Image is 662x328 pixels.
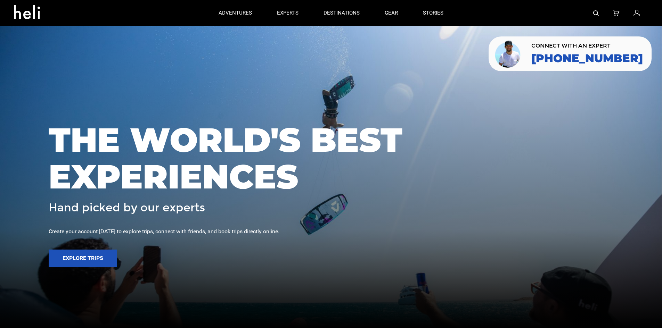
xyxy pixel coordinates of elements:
div: Create your account [DATE] to explore trips, connect with friends, and book trips directly online. [49,228,613,236]
p: destinations [324,9,360,17]
span: CONNECT WITH AN EXPERT [531,43,643,49]
a: [PHONE_NUMBER] [531,52,643,65]
span: Hand picked by our experts [49,202,205,214]
p: experts [277,9,299,17]
button: Explore Trips [49,250,117,267]
img: contact our team [494,39,523,68]
p: adventures [219,9,252,17]
img: search-bar-icon.svg [593,10,599,16]
span: THE WORLD'S BEST EXPERIENCES [49,121,613,195]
